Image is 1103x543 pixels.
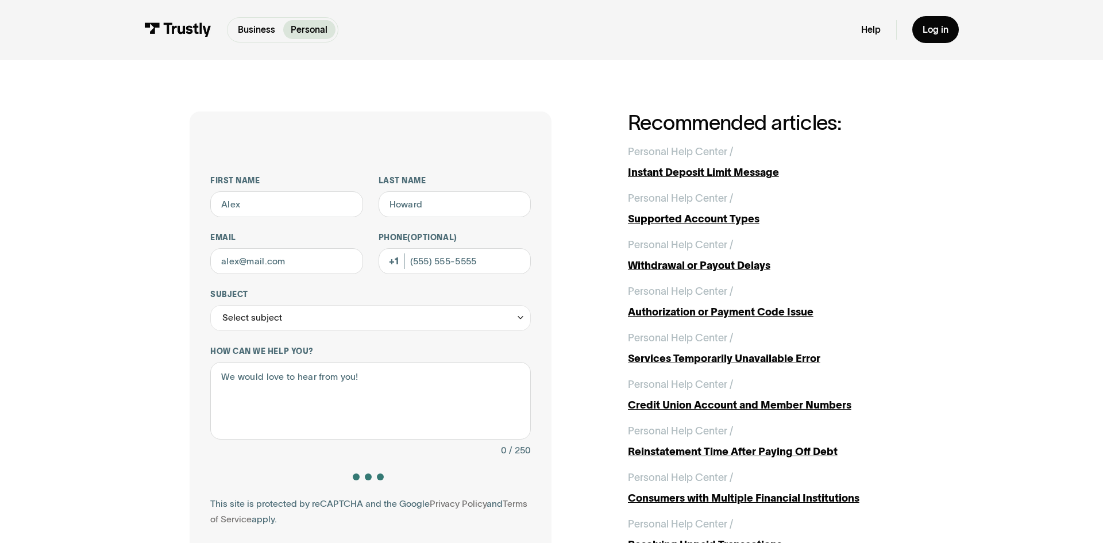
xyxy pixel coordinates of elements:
[628,377,913,413] a: Personal Help Center /Credit Union Account and Member Numbers
[628,284,913,320] a: Personal Help Center /Authorization or Payment Code Issue
[628,470,733,486] div: Personal Help Center /
[430,499,487,509] a: Privacy Policy
[628,284,733,299] div: Personal Help Center /
[628,165,913,180] div: Instant Deposit Limit Message
[923,24,948,36] div: Log in
[379,191,531,217] input: Howard
[628,330,913,367] a: Personal Help Center /Services Temporarily Unavailable Error
[628,398,913,413] div: Credit Union Account and Member Numbers
[628,377,733,392] div: Personal Help Center /
[628,258,913,274] div: Withdrawal or Payout Delays
[628,423,913,460] a: Personal Help Center /Reinstatement Time After Paying Off Debt
[291,23,327,37] p: Personal
[210,496,531,527] div: This site is protected by reCAPTCHA and the Google and apply.
[379,248,531,274] input: (555) 555-5555
[283,20,335,39] a: Personal
[509,442,531,458] div: / 250
[210,290,531,300] label: Subject
[210,191,363,217] input: Alex
[222,310,282,325] div: Select subject
[628,144,913,180] a: Personal Help Center /Instant Deposit Limit Message
[912,16,959,43] a: Log in
[210,499,527,524] a: Terms of Service
[628,444,913,460] div: Reinstatement Time After Paying Off Debt
[210,346,531,357] label: How can we help you?
[628,423,733,439] div: Personal Help Center /
[238,23,275,37] p: Business
[628,211,913,227] div: Supported Account Types
[628,111,913,134] h2: Recommended articles:
[861,24,881,36] a: Help
[144,22,211,37] img: Trustly Logo
[407,233,457,242] span: (Optional)
[628,237,913,274] a: Personal Help Center /Withdrawal or Payout Delays
[628,517,733,532] div: Personal Help Center /
[210,176,363,186] label: First name
[210,233,363,243] label: Email
[379,176,531,186] label: Last name
[501,442,507,458] div: 0
[230,20,283,39] a: Business
[628,351,913,367] div: Services Temporarily Unavailable Error
[628,305,913,320] div: Authorization or Payment Code Issue
[628,144,733,160] div: Personal Help Center /
[628,191,913,227] a: Personal Help Center /Supported Account Types
[210,248,363,274] input: alex@mail.com
[628,491,913,506] div: Consumers with Multiple Financial Institutions
[628,330,733,346] div: Personal Help Center /
[379,233,531,243] label: Phone
[628,237,733,253] div: Personal Help Center /
[628,470,913,506] a: Personal Help Center /Consumers with Multiple Financial Institutions
[628,191,733,206] div: Personal Help Center /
